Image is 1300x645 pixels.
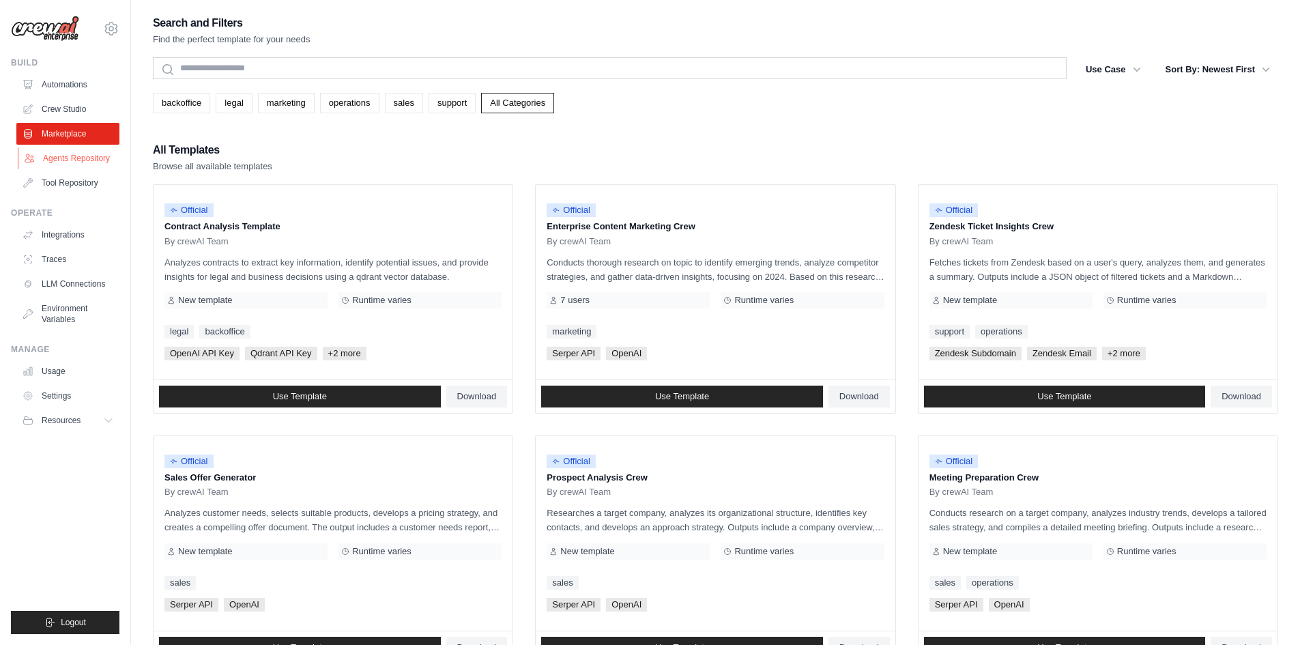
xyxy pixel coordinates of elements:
button: Use Case [1078,57,1149,82]
span: Use Template [273,391,327,402]
div: Operate [11,207,119,218]
a: sales [385,93,423,113]
button: Resources [16,410,119,431]
a: Usage [16,360,119,382]
a: Download [828,386,890,407]
span: Use Template [655,391,709,402]
p: Find the perfect template for your needs [153,33,310,46]
a: Download [1211,386,1272,407]
button: Logout [11,611,119,634]
span: By crewAI Team [547,487,611,498]
h2: Search and Filters [153,14,310,33]
span: Runtime varies [734,295,794,306]
span: Logout [61,617,86,628]
img: Logo [11,16,79,42]
div: Build [11,57,119,68]
span: Official [547,203,596,217]
p: Conducts research on a target company, analyzes industry trends, develops a tailored sales strate... [929,506,1267,534]
span: OpenAI [224,598,265,612]
span: OpenAI API Key [164,347,240,360]
span: Download [457,391,497,402]
span: Runtime varies [352,295,411,306]
span: Official [164,203,214,217]
span: Zendesk Email [1027,347,1097,360]
a: backoffice [153,93,210,113]
button: Sort By: Newest First [1157,57,1278,82]
span: New template [178,546,232,557]
p: Enterprise Content Marketing Crew [547,220,884,233]
a: Crew Studio [16,98,119,120]
p: Sales Offer Generator [164,471,502,485]
a: Agents Repository [18,147,121,169]
a: Use Template [159,386,441,407]
a: marketing [258,93,315,113]
a: legal [164,325,194,339]
a: All Categories [481,93,554,113]
a: Traces [16,248,119,270]
span: New template [943,546,997,557]
span: By crewAI Team [929,236,994,247]
span: Runtime varies [352,546,411,557]
span: By crewAI Team [929,487,994,498]
span: Runtime varies [734,546,794,557]
p: Analyzes customer needs, selects suitable products, develops a pricing strategy, and creates a co... [164,506,502,534]
span: Download [1222,391,1261,402]
a: Use Template [924,386,1206,407]
span: By crewAI Team [164,236,229,247]
span: By crewAI Team [547,236,611,247]
span: Serper API [547,347,601,360]
span: Zendesk Subdomain [929,347,1022,360]
a: backoffice [199,325,250,339]
a: operations [975,325,1028,339]
a: operations [320,93,379,113]
span: By crewAI Team [164,487,229,498]
a: Integrations [16,224,119,246]
a: sales [547,576,578,590]
span: 7 users [560,295,590,306]
p: Conducts thorough research on topic to identify emerging trends, analyze competitor strategies, a... [547,255,884,284]
a: Tool Repository [16,172,119,194]
span: New template [560,546,614,557]
a: sales [164,576,196,590]
p: Prospect Analysis Crew [547,471,884,485]
a: support [429,93,476,113]
h2: All Templates [153,141,272,160]
a: operations [966,576,1019,590]
span: Official [547,455,596,468]
p: Zendesk Ticket Insights Crew [929,220,1267,233]
span: OpenAI [606,347,647,360]
span: Official [929,203,979,217]
a: Use Template [541,386,823,407]
a: sales [929,576,961,590]
span: Official [929,455,979,468]
span: Serper API [929,598,983,612]
p: Meeting Preparation Crew [929,471,1267,485]
span: +2 more [323,347,366,360]
span: Qdrant API Key [245,347,317,360]
a: support [929,325,970,339]
p: Fetches tickets from Zendesk based on a user's query, analyzes them, and generates a summary. Out... [929,255,1267,284]
a: Marketplace [16,123,119,145]
span: Serper API [547,598,601,612]
span: New template [178,295,232,306]
p: Browse all available templates [153,160,272,173]
span: Resources [42,415,81,426]
p: Researches a target company, analyzes its organizational structure, identifies key contacts, and ... [547,506,884,534]
a: marketing [547,325,596,339]
span: Serper API [164,598,218,612]
span: +2 more [1102,347,1146,360]
span: Runtime varies [1117,546,1176,557]
span: Download [839,391,879,402]
p: Contract Analysis Template [164,220,502,233]
span: Official [164,455,214,468]
p: Analyzes contracts to extract key information, identify potential issues, and provide insights fo... [164,255,502,284]
span: Runtime varies [1117,295,1176,306]
a: Automations [16,74,119,96]
a: Download [446,386,508,407]
a: LLM Connections [16,273,119,295]
a: Environment Variables [16,298,119,330]
span: OpenAI [606,598,647,612]
span: New template [943,295,997,306]
a: legal [216,93,252,113]
div: Manage [11,344,119,355]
